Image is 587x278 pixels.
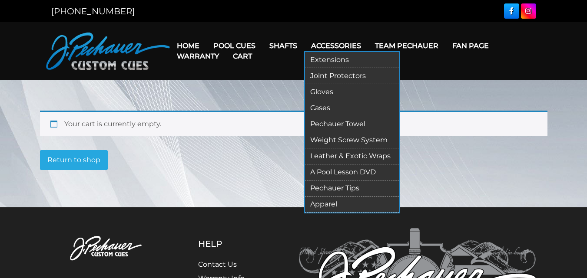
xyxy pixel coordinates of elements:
a: Pool Cues [206,35,262,57]
h5: Help [198,239,265,249]
a: Warranty [170,45,226,67]
a: Home [170,35,206,57]
a: Gloves [305,84,399,100]
a: Team Pechauer [368,35,445,57]
a: Return to shop [40,150,108,170]
a: Shafts [262,35,304,57]
img: Pechauer Custom Cues [46,33,170,70]
a: Weight Screw System [305,132,399,148]
a: Pechauer Towel [305,116,399,132]
div: Your cart is currently empty. [40,111,547,136]
a: Apparel [305,196,399,213]
a: Accessories [304,35,368,57]
a: Fan Page [445,35,496,57]
a: Cart [226,45,259,67]
a: [PHONE_NUMBER] [51,6,135,16]
a: Extensions [305,52,399,68]
a: Leather & Exotic Wraps [305,148,399,164]
a: Pechauer Tips [305,180,399,196]
a: Contact Us [198,260,237,268]
img: Pechauer Custom Cues [51,228,165,269]
a: Cases [305,100,399,116]
a: A Pool Lesson DVD [305,164,399,180]
a: Joint Protectors [305,68,399,84]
